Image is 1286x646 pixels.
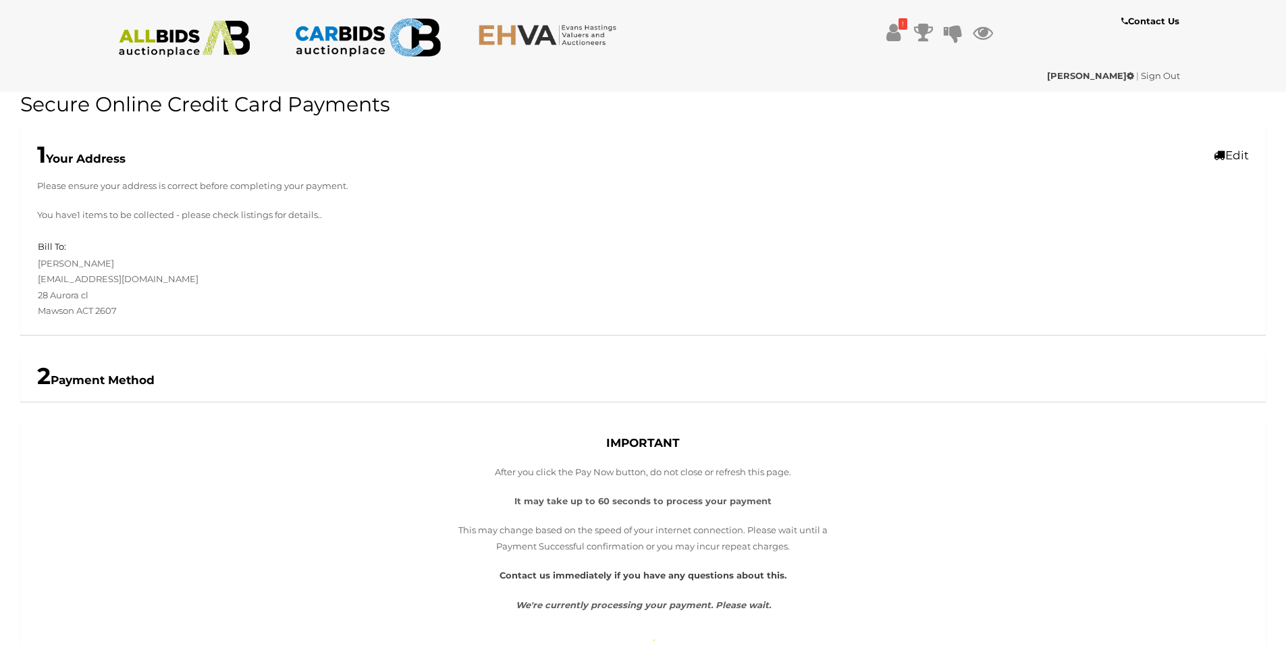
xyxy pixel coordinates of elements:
[1121,16,1179,26] b: Contact Us
[294,14,441,61] img: CARBIDS.com.au
[884,20,904,45] a: !
[28,239,643,319] div: [PERSON_NAME] [EMAIL_ADDRESS][DOMAIN_NAME] 28 Aurora cl Mawson ACT 2607
[500,570,786,581] a: Contact us immediately if you have any questions about this.
[1047,70,1134,81] strong: [PERSON_NAME]
[606,436,680,450] b: IMPORTANT
[516,599,771,610] i: We're currently processing your payment. Please wait.
[37,140,46,169] span: 1
[37,178,1249,194] p: Please ensure your address is correct before completing your payment.
[77,207,320,223] span: 1 items to be collected - please check listings for details.
[899,18,907,30] i: !
[37,362,51,390] span: 2
[1121,14,1183,29] a: Contact Us
[37,373,155,387] b: Payment Method
[37,152,126,165] b: Your Address
[320,207,322,223] span: .
[1214,149,1249,162] a: Edit
[458,522,828,554] p: This may change based on the speed of your internet connection. Please wait until a Payment Succe...
[514,495,772,506] strong: It may take up to 60 seconds to process your payment
[458,464,828,480] p: After you click the Pay Now button, do not close or refresh this page.
[37,207,77,223] span: You have
[1047,70,1136,81] a: [PERSON_NAME]
[478,24,624,46] img: EHVA.com.au
[1141,70,1180,81] a: Sign Out
[38,242,66,251] h5: Bill To:
[1136,70,1139,81] span: |
[20,93,1266,115] h1: Secure Online Credit Card Payments
[111,20,258,57] img: ALLBIDS.com.au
